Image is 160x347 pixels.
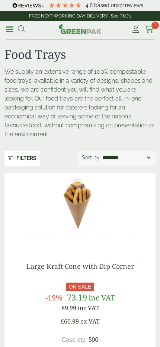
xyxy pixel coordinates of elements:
span: 1 [151,22,159,29]
a: 1 [145,24,154,35]
span: On sale [69,284,92,290]
span: 4.8 [86,2,94,8]
span: inc VAT [78,304,99,312]
span: 201 [117,2,125,8]
a: See T&C's [111,13,131,19]
span: Case qty: [62,337,87,343]
h1: Food Trays [4,47,156,61]
i: Cart [145,26,154,33]
select: Shop order [101,153,152,162]
img: REVIEWS.io [12,3,45,8]
span: 89.99 [61,304,76,312]
span: 500 [89,337,99,343]
img: GreenPak Supplies [58,24,102,34]
span: inc VAT [89,293,115,303]
span: More… [16,155,36,161]
span: reviews [125,2,143,8]
p: Sort by [82,154,100,162]
span: ex VAT [80,317,100,325]
img: Large Kraft Cone With Contents (Churros) Frontal [4,173,156,248]
span: 73.19 [67,292,87,303]
div: 4.79 Stars [48,2,82,9]
span: Based on [94,2,117,8]
span: £60.99 [61,317,79,325]
p: We supply an extensive range of 100% compostable food trays; available in a variety of designs, s... [4,67,156,139]
i: My Account [131,26,140,33]
span: -19% [45,293,63,303]
a: Large Kraft Cone with Dip Corner [26,262,134,271]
